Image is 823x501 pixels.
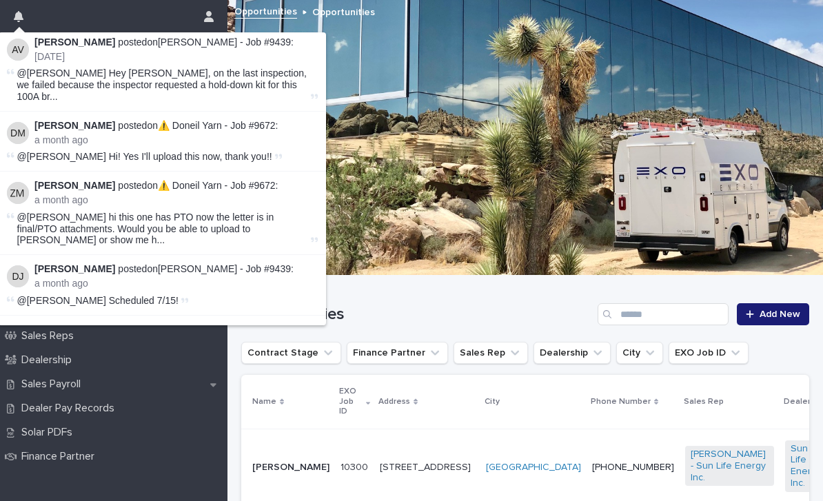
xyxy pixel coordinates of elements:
span: @[PERSON_NAME] Scheduled 7/15! [17,295,179,306]
p: Dealership [16,354,83,367]
p: posted on : [34,180,318,192]
p: a month ago [34,278,318,289]
button: City [616,342,663,364]
p: [STREET_ADDRESS] [380,462,475,473]
p: posted on : [34,324,318,336]
p: 10300 [341,459,371,473]
button: Dealership [534,342,611,364]
button: Finance Partner [347,342,448,364]
p: [PERSON_NAME] [252,462,329,473]
span: @[PERSON_NAME] Hi! Yes I'll upload this now, thank you!! [17,151,272,162]
p: a month ago [34,194,318,206]
input: Search [598,303,729,325]
strong: [PERSON_NAME] [34,263,115,274]
p: Address [378,394,410,409]
p: Opportunities [312,3,375,19]
img: Danielle Mielke [7,122,29,144]
img: Derek Johnson [7,265,29,287]
a: [GEOGRAPHIC_DATA] [486,462,581,473]
a: ⚠️ Doneil Yarn - Job #9672 [158,120,276,131]
a: [PERSON_NAME] - Job #9439 [158,324,291,335]
strong: [PERSON_NAME] [34,324,115,335]
a: [PHONE_NUMBER] [592,462,674,472]
p: [DATE] [34,51,318,63]
img: Andres Valencia [7,39,29,61]
a: ⚠️ Doneil Yarn - Job #9672 [158,180,276,191]
button: Sales Rep [454,342,528,364]
p: Finance Partner [16,450,105,463]
p: posted on : [34,263,318,275]
span: @[PERSON_NAME] Hey [PERSON_NAME], on the last inspection, we failed because the inspector request... [17,68,308,102]
p: a month ago [34,134,318,146]
button: Contract Stage [241,342,341,364]
button: EXO Job ID [669,342,749,364]
strong: [PERSON_NAME] [34,120,115,131]
p: Sales Rep [684,394,724,409]
h1: Opportunities [241,305,592,325]
img: Zaybeth Martinez [7,182,29,204]
p: Sales Payroll [16,378,92,391]
a: [PERSON_NAME] - Sun Life Energy Inc. [691,449,769,483]
a: Opportunities [234,3,297,19]
p: posted on : [34,120,318,132]
strong: [PERSON_NAME] [34,37,115,48]
p: Phone Number [591,394,651,409]
p: Name [252,394,276,409]
span: Add New [760,309,800,319]
span: @[PERSON_NAME] hi this one has PTO now the letter is in final/PTO attachments. Would you be able ... [17,212,308,246]
strong: [PERSON_NAME] [34,180,115,191]
p: Dealer Pay Records [16,402,125,415]
p: Solar PDFs [16,426,83,439]
p: posted on : [34,37,318,48]
a: [PERSON_NAME] - Job #9439 [158,37,291,48]
a: Add New [737,303,809,325]
p: City [485,394,500,409]
p: Sales Reps [16,329,85,342]
p: EXO Job ID [339,384,363,419]
a: [PERSON_NAME] - Job #9439 [158,263,291,274]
